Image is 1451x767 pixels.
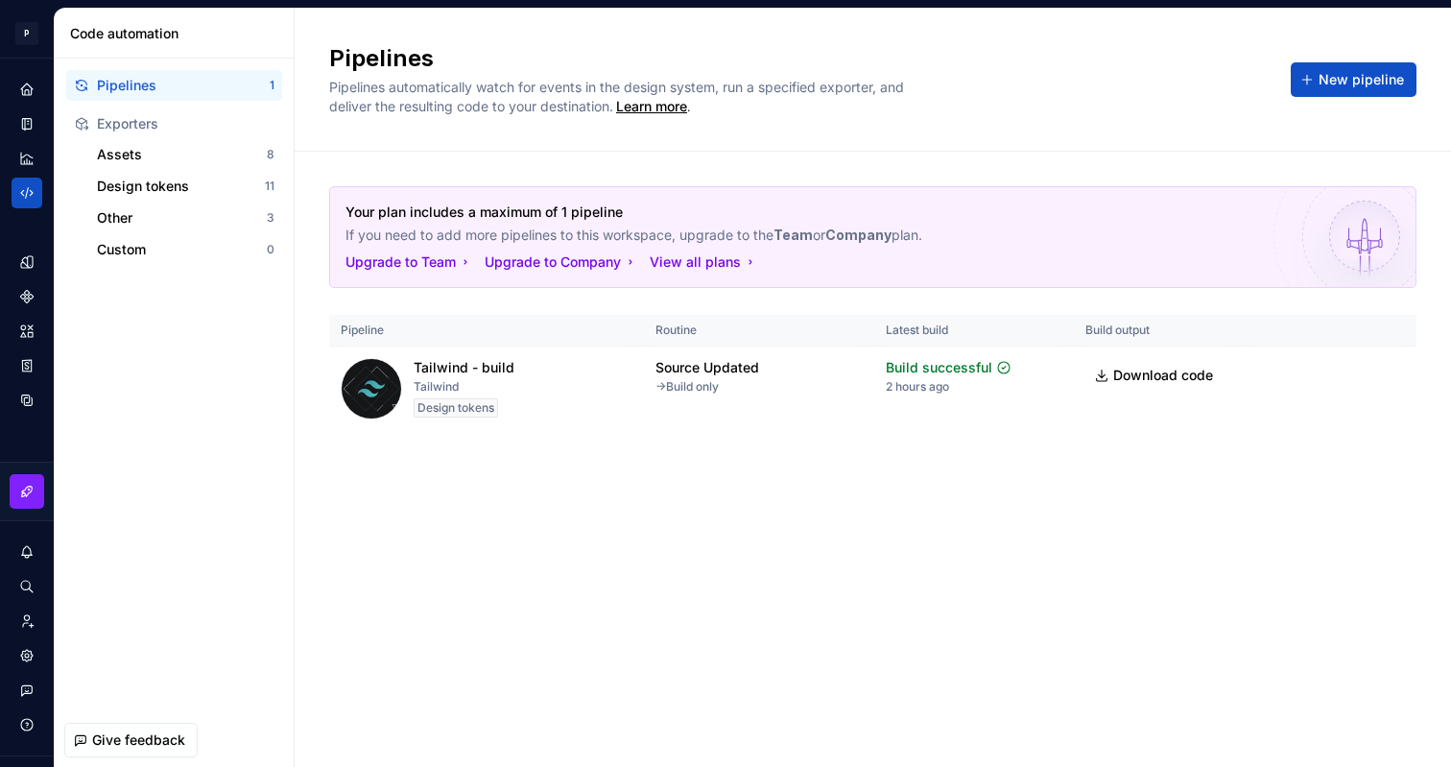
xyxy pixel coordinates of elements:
span: Pipelines automatically watch for events in the design system, run a specified exporter, and deli... [329,79,908,114]
a: Settings [12,640,42,671]
th: Pipeline [329,315,644,347]
p: Your plan includes a maximum of 1 pipeline [345,203,1266,222]
span: Download code [1113,366,1213,385]
button: Notifications [12,537,42,567]
button: View all plans [650,252,758,272]
div: Assets [97,145,267,164]
a: Components [12,281,42,312]
a: Design tokens [12,247,42,277]
button: Contact support [12,675,42,706]
button: Upgrade to Company [485,252,638,272]
button: Pipelines1 [66,70,282,101]
div: 0 [267,242,274,257]
button: Custom0 [89,234,282,265]
div: Design tokens [97,177,265,196]
span: New pipeline [1319,70,1404,89]
button: New pipeline [1291,62,1416,97]
th: Routine [644,315,874,347]
a: Code automation [12,178,42,208]
a: Analytics [12,143,42,174]
a: Assets [12,316,42,347]
th: Latest build [874,315,1074,347]
div: 3 [267,210,274,226]
a: Learn more [616,97,687,116]
a: Documentation [12,108,42,139]
button: Give feedback [64,723,198,757]
div: Exporters [97,114,274,133]
button: P [4,12,50,54]
th: Build output [1074,315,1243,347]
div: 2 hours ago [886,379,949,395]
div: Source Updated [655,358,759,377]
button: Design tokens11 [89,171,282,202]
button: Other3 [89,203,282,233]
strong: Team [773,227,813,243]
button: Assets8 [89,139,282,170]
div: Other [97,208,267,228]
strong: Company [825,227,892,243]
span: . [613,100,690,114]
div: 11 [265,179,274,194]
button: Upgrade to Team [345,252,473,272]
a: Invite team [12,606,42,636]
div: Design tokens [414,398,498,418]
div: Code automation [70,24,286,43]
a: Download code [1085,358,1225,393]
div: 8 [267,147,274,162]
span: Give feedback [92,731,185,750]
div: Custom [97,240,267,259]
a: Data sources [12,385,42,416]
a: Home [12,74,42,105]
div: Tailwind [414,379,459,395]
div: Tailwind - build [414,358,514,377]
p: If you need to add more pipelines to this workspace, upgrade to the or plan. [345,226,1266,245]
div: 1 [270,78,274,93]
a: Storybook stories [12,350,42,381]
button: Search ⌘K [12,571,42,602]
div: Pipelines [97,76,270,95]
div: → Build only [655,379,719,395]
div: Build successful [886,358,992,377]
h2: Pipelines [329,43,1268,74]
div: P [15,22,38,45]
